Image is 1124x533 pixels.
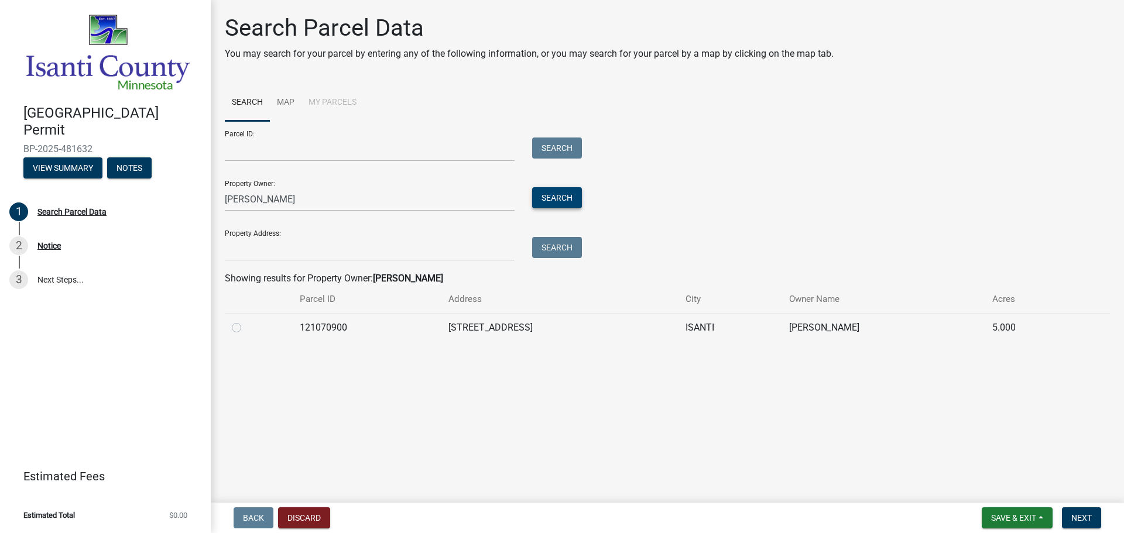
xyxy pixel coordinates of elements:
button: Search [532,237,582,258]
span: Back [243,513,264,522]
img: Isanti County, Minnesota [23,12,192,92]
td: 121070900 [293,313,441,342]
span: Estimated Total [23,511,75,519]
h1: Search Parcel Data [225,14,834,42]
div: Showing results for Property Owner: [225,271,1110,286]
wm-modal-confirm: Summary [23,164,102,173]
button: Discard [278,507,330,528]
span: Next [1071,513,1092,522]
span: Save & Exit [991,513,1036,522]
button: View Summary [23,157,102,178]
td: [STREET_ADDRESS] [441,313,679,342]
td: ISANTI [678,313,782,342]
th: Address [441,286,679,313]
td: [PERSON_NAME] [782,313,986,342]
p: You may search for your parcel by entering any of the following information, or you may search fo... [225,47,834,61]
button: Notes [107,157,152,178]
strong: [PERSON_NAME] [373,273,443,284]
button: Next [1062,507,1101,528]
a: Map [270,84,301,122]
div: 2 [9,236,28,255]
div: Notice [37,242,61,250]
a: Search [225,84,270,122]
button: Search [532,187,582,208]
div: Search Parcel Data [37,208,107,216]
td: 5.000 [985,313,1076,342]
span: $0.00 [169,511,187,519]
div: 3 [9,270,28,289]
th: Parcel ID [293,286,441,313]
th: City [678,286,782,313]
button: Back [234,507,273,528]
th: Acres [985,286,1076,313]
th: Owner Name [782,286,986,313]
button: Search [532,137,582,159]
a: Estimated Fees [9,465,192,488]
button: Save & Exit [982,507,1053,528]
span: BP-2025-481632 [23,143,187,154]
div: 1 [9,202,28,221]
wm-modal-confirm: Notes [107,164,152,173]
h4: [GEOGRAPHIC_DATA] Permit [23,105,201,139]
